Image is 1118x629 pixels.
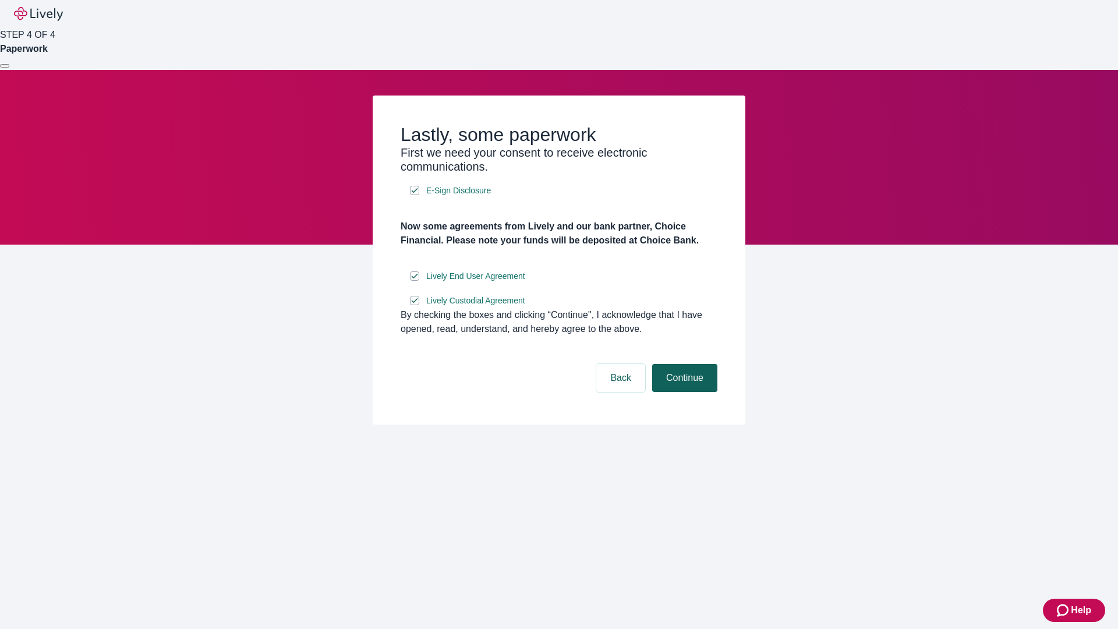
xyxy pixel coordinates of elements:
h2: Lastly, some paperwork [401,123,717,146]
button: Continue [652,364,717,392]
a: e-sign disclosure document [424,294,528,308]
h4: Now some agreements from Lively and our bank partner, Choice Financial. Please note your funds wi... [401,220,717,248]
div: By checking the boxes and clicking “Continue", I acknowledge that I have opened, read, understand... [401,308,717,336]
button: Back [596,364,645,392]
button: Zendesk support iconHelp [1043,599,1105,622]
span: Lively End User Agreement [426,270,525,282]
span: Help [1071,603,1091,617]
svg: Zendesk support icon [1057,603,1071,617]
img: Lively [14,7,63,21]
span: E-Sign Disclosure [426,185,491,197]
a: e-sign disclosure document [424,183,493,198]
a: e-sign disclosure document [424,269,528,284]
span: Lively Custodial Agreement [426,295,525,307]
h3: First we need your consent to receive electronic communications. [401,146,717,174]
